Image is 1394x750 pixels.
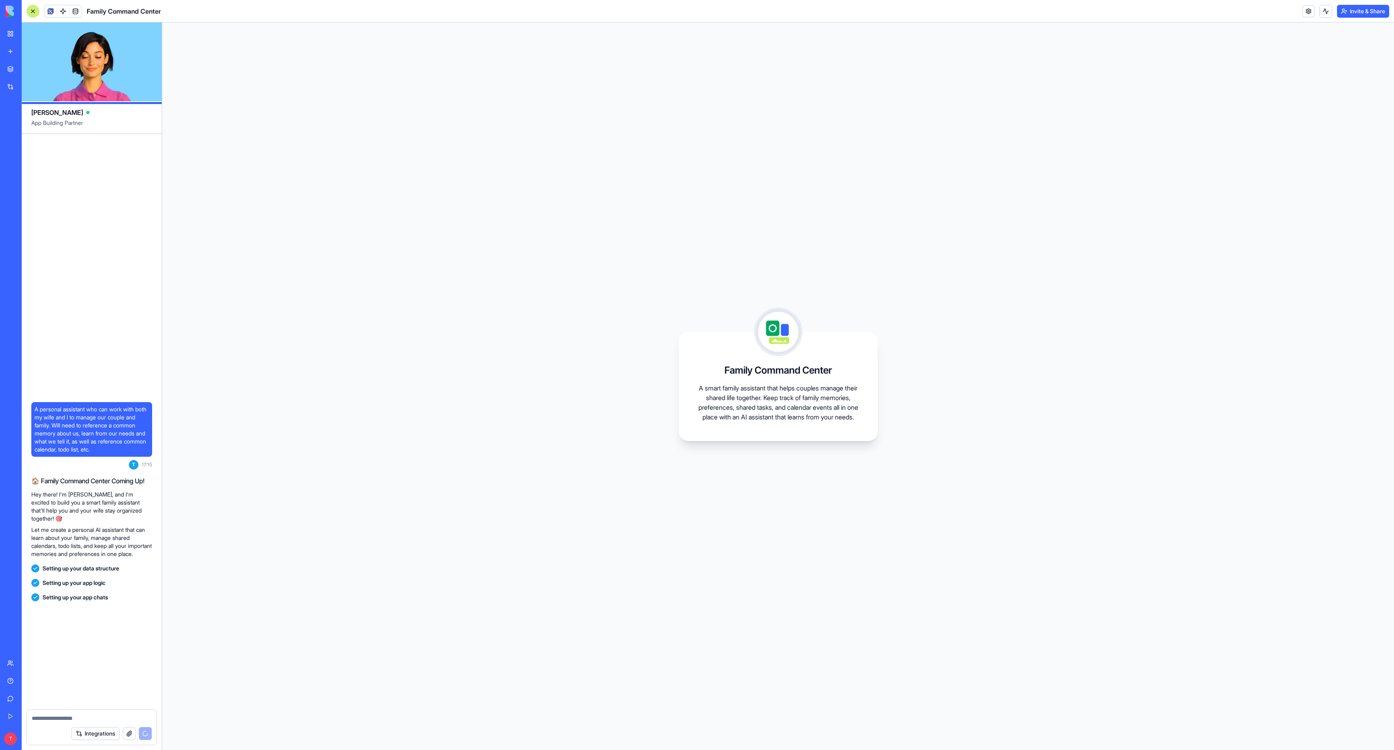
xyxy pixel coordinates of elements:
[35,405,149,454] span: A personal assistant who can work with both my wife and I to manage our couple and family. Will n...
[31,490,152,523] p: Hey there! I'm [PERSON_NAME], and I'm excited to build you a smart family assistant that'll help ...
[698,383,859,422] p: A smart family assistant that helps couples manage their shared life together. Keep track of fami...
[129,460,138,470] span: T
[142,462,152,468] span: 17:15
[43,564,119,572] span: Setting up your data structure
[31,108,83,117] span: [PERSON_NAME]
[71,727,120,740] button: Integrations
[6,6,55,17] img: logo
[4,732,17,745] span: T
[1337,5,1389,18] button: Invite & Share
[31,526,152,558] p: Let me create a personal AI assistant that can learn about your family, manage shared calendars, ...
[87,6,161,16] span: Family Command Center
[43,593,108,601] span: Setting up your app chats
[43,579,106,587] span: Setting up your app logic
[31,119,152,133] span: App Building Partner
[724,364,832,377] h3: Family Command Center
[31,476,152,486] h2: 🏠 Family Command Center Coming Up!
